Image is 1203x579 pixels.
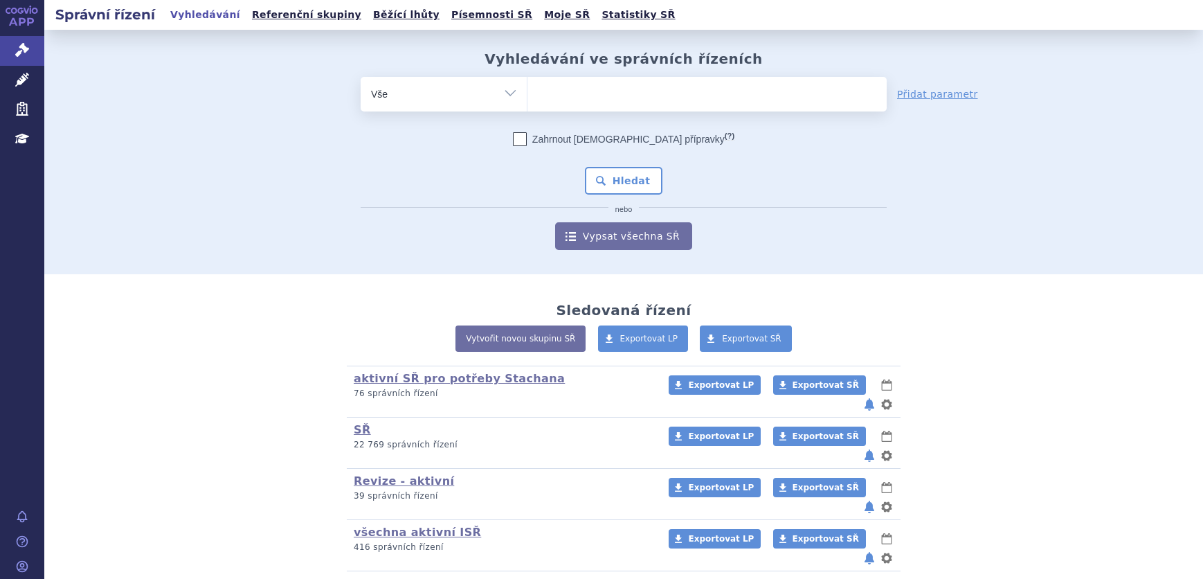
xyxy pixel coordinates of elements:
[485,51,763,67] h2: Vyhledávání ve správních řízeních
[513,132,734,146] label: Zahrnout [DEMOGRAPHIC_DATA] přípravky
[608,206,640,214] i: nebo
[880,396,894,413] button: nastavení
[897,87,978,101] a: Přidat parametr
[722,334,781,344] span: Exportovat SŘ
[354,439,651,451] p: 22 769 správních řízení
[880,428,894,445] button: lhůty
[44,5,166,24] h2: Správní řízení
[447,6,536,24] a: Písemnosti SŘ
[354,542,651,553] p: 416 správních řízení
[793,483,859,492] span: Exportovat SŘ
[669,427,761,446] a: Exportovat LP
[773,427,866,446] a: Exportovat SŘ
[773,529,866,549] a: Exportovat SŘ
[880,479,894,496] button: lhůty
[862,396,876,413] button: notifikace
[725,132,734,141] abbr: (?)
[880,377,894,393] button: lhůty
[880,550,894,567] button: nastavení
[597,6,679,24] a: Statistiky SŘ
[862,447,876,464] button: notifikace
[598,326,689,352] a: Exportovat LP
[669,375,761,395] a: Exportovat LP
[556,302,691,319] h2: Sledovaná řízení
[354,490,651,502] p: 39 správních řízení
[354,423,371,436] a: SŘ
[700,326,792,352] a: Exportovat SŘ
[880,447,894,464] button: nastavení
[688,431,754,441] span: Exportovat LP
[585,167,663,195] button: Hledat
[248,6,365,24] a: Referenční skupiny
[880,531,894,547] button: lhůty
[555,222,692,250] a: Vypsat všechna SŘ
[354,474,454,488] a: Revize - aktivní
[773,478,866,497] a: Exportovat SŘ
[862,550,876,567] button: notifikace
[793,380,859,390] span: Exportovat SŘ
[669,478,761,497] a: Exportovat LP
[793,534,859,544] span: Exportovat SŘ
[862,499,876,515] button: notifikace
[166,6,244,24] a: Vyhledávání
[688,483,754,492] span: Exportovat LP
[620,334,678,344] span: Exportovat LP
[793,431,859,441] span: Exportovat SŘ
[354,372,565,385] a: aktivní SŘ pro potřeby Stachana
[688,534,754,544] span: Exportovat LP
[688,380,754,390] span: Exportovat LP
[540,6,594,24] a: Moje SŘ
[773,375,866,395] a: Exportovat SŘ
[669,529,761,549] a: Exportovat LP
[354,526,481,539] a: všechna aktivní ISŘ
[354,388,651,400] p: 76 správních řízení
[880,499,894,515] button: nastavení
[455,326,586,352] a: Vytvořit novou skupinu SŘ
[369,6,444,24] a: Běžící lhůty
